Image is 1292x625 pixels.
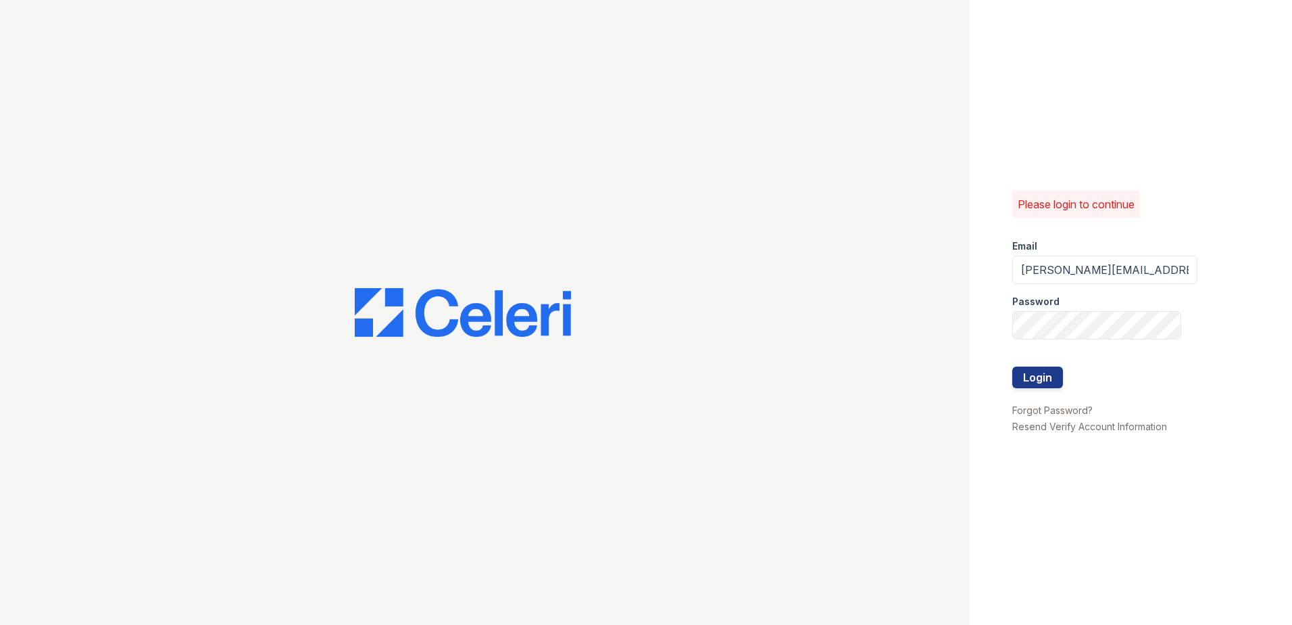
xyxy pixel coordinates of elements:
img: CE_Logo_Blue-a8612792a0a2168367f1c8372b55b34899dd931a85d93a1a3d3e32e68fde9ad4.png [355,288,571,337]
button: Login [1012,367,1063,388]
label: Password [1012,295,1060,308]
a: Forgot Password? [1012,404,1093,416]
p: Please login to continue [1018,196,1135,212]
label: Email [1012,239,1037,253]
a: Resend Verify Account Information [1012,421,1167,432]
